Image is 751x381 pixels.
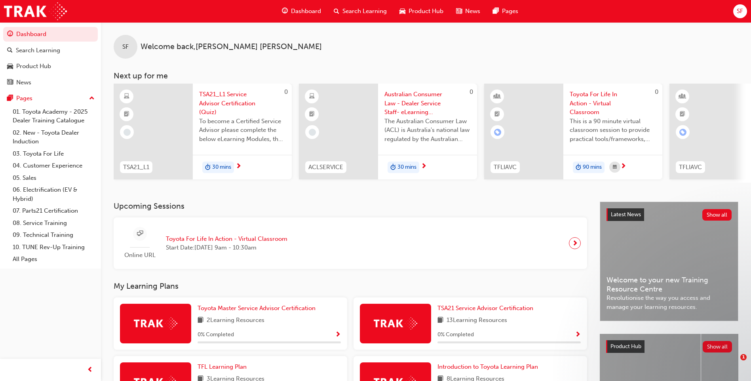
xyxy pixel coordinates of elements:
[7,47,13,54] span: search-icon
[114,282,587,291] h3: My Learning Plans
[494,163,517,172] span: TFLIAVC
[7,63,13,70] span: car-icon
[123,163,149,172] span: TSA21_L1
[342,7,387,16] span: Search Learning
[493,6,499,16] span: pages-icon
[576,162,581,173] span: duration-icon
[450,3,487,19] a: news-iconNews
[494,129,501,136] span: learningRecordVerb_ENROLL-icon
[327,3,393,19] a: search-iconSearch Learning
[409,7,443,16] span: Product Hub
[335,331,341,339] span: Show Progress
[570,90,656,117] span: Toyota For Life In Action - Virtual Classroom
[10,229,98,241] a: 09. Technical Training
[611,211,641,218] span: Latest News
[10,241,98,253] a: 10. TUNE Rev-Up Training
[456,6,462,16] span: news-icon
[494,91,500,102] span: learningResourceType_INSTRUCTOR_LED-icon
[309,109,315,120] span: booktick-icon
[680,91,685,102] span: learningResourceType_INSTRUCTOR_LED-icon
[502,7,518,16] span: Pages
[7,31,13,38] span: guage-icon
[166,234,287,244] span: Toyota For Life In Action - Virtual Classroom
[7,79,13,86] span: news-icon
[3,91,98,106] button: Pages
[284,88,288,95] span: 0
[114,202,587,211] h3: Upcoming Sessions
[141,42,322,51] span: Welcome back , [PERSON_NAME] [PERSON_NAME]
[87,365,93,375] span: prev-icon
[198,362,250,371] a: TFL Learning Plan
[120,251,160,260] span: Online URL
[655,88,658,95] span: 0
[198,316,203,326] span: book-icon
[10,172,98,184] a: 05. Sales
[16,46,60,55] div: Search Learning
[575,331,581,339] span: Show Progress
[421,163,427,170] span: next-icon
[437,316,443,326] span: book-icon
[10,184,98,205] a: 06. Electrification (EV & Hybrid)
[572,238,578,249] span: next-icon
[10,160,98,172] a: 04. Customer Experience
[3,59,98,74] a: Product Hub
[390,162,396,173] span: duration-icon
[124,109,129,120] span: booktick-icon
[3,27,98,42] a: Dashboard
[393,3,450,19] a: car-iconProduct Hub
[114,84,292,179] a: 0TSA21_L1TSA21_L1 Service Advisor Certification (Quiz)To become a Certified Service Advisor pleas...
[10,127,98,148] a: 02. New - Toyota Dealer Induction
[3,25,98,91] button: DashboardSearch LearningProduct HubNews
[10,205,98,217] a: 07. Parts21 Certification
[291,7,321,16] span: Dashboard
[607,208,732,221] a: Latest NewsShow all
[10,148,98,160] a: 03. Toyota For Life
[384,90,471,117] span: Australian Consumer Law - Dealer Service Staff- eLearning Module
[583,163,602,172] span: 90 mins
[16,78,31,87] div: News
[607,276,732,293] span: Welcome to your new Training Resource Centre
[447,316,507,326] span: 13 Learning Resources
[199,90,285,117] span: TSA21_L1 Service Advisor Certification (Quiz)
[308,163,343,172] span: ACLSERVICE
[120,224,581,263] a: Online URLToyota For Life In Action - Virtual ClassroomStart Date:[DATE] 9am - 10:30am
[679,129,686,136] span: learningRecordVerb_ENROLL-icon
[484,84,662,179] a: 0TFLIAVCToyota For Life In Action - Virtual ClassroomThis is a 90 minute virtual classroom sessio...
[10,106,98,127] a: 01. Toyota Academy - 2025 Dealer Training Catalogue
[198,305,316,312] span: Toyota Master Service Advisor Certification
[137,229,143,239] span: sessionType_ONLINE_URL-icon
[122,42,129,51] span: SF
[7,95,13,102] span: pages-icon
[334,6,339,16] span: search-icon
[680,109,685,120] span: booktick-icon
[607,293,732,311] span: Revolutionise the way you access and manage your learning resources.
[733,4,747,18] button: SF
[166,243,287,252] span: Start Date: [DATE] 9am - 10:30am
[4,2,67,20] img: Trak
[437,305,533,312] span: TSA21 Service Advisor Certification
[335,330,341,340] button: Show Progress
[384,117,471,144] span: The Australian Consumer Law (ACL) is Australia's national law regulated by the Australian Competi...
[702,209,732,221] button: Show all
[437,330,474,339] span: 0 % Completed
[198,363,247,370] span: TFL Learning Plan
[575,330,581,340] button: Show Progress
[101,71,751,80] h3: Next up for me
[600,202,738,321] a: Latest NewsShow allWelcome to your new Training Resource CentreRevolutionise the way you access a...
[613,162,617,172] span: calendar-icon
[16,62,51,71] div: Product Hub
[16,94,32,103] div: Pages
[10,217,98,229] a: 08. Service Training
[205,162,211,173] span: duration-icon
[3,43,98,58] a: Search Learning
[236,163,241,170] span: next-icon
[487,3,525,19] a: pages-iconPages
[3,75,98,90] a: News
[124,91,129,102] span: learningResourceType_ELEARNING-icon
[620,163,626,170] span: next-icon
[199,117,285,144] span: To become a Certified Service Advisor please complete the below eLearning Modules, the Service Ad...
[309,91,315,102] span: learningResourceType_ELEARNING-icon
[212,163,231,172] span: 30 mins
